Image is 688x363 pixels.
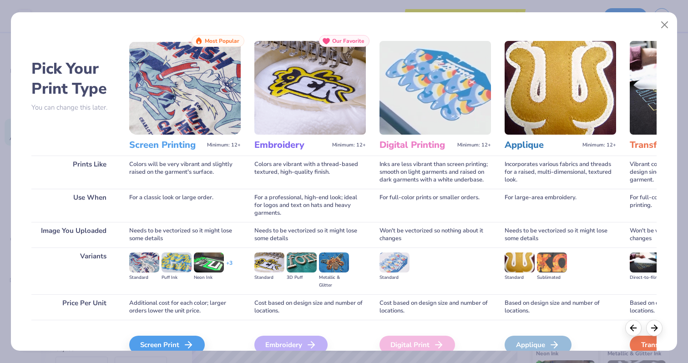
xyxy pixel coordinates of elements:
[194,274,224,282] div: Neon Ink
[254,139,329,151] h3: Embroidery
[254,189,366,222] div: For a professional, high-end look; ideal for logos and text on hats and heavy garments.
[254,294,366,320] div: Cost based on design size and number of locations.
[505,189,616,222] div: For large-area embroidery.
[505,139,579,151] h3: Applique
[194,252,224,272] img: Neon Ink
[254,156,366,189] div: Colors are vibrant with a thread-based textured, high-quality finish.
[505,156,616,189] div: Incorporates various fabrics and threads for a raised, multi-dimensional, textured look.
[379,156,491,189] div: Inks are less vibrant than screen printing; smooth on light garments and raised on dark garments ...
[505,274,535,282] div: Standard
[505,336,572,354] div: Applique
[129,139,203,151] h3: Screen Printing
[379,336,455,354] div: Digital Print
[254,274,284,282] div: Standard
[129,156,241,189] div: Colors will be very vibrant and slightly raised on the garment's surface.
[537,274,567,282] div: Sublimated
[379,222,491,247] div: Won't be vectorized so nothing about it changes
[656,16,673,34] button: Close
[379,294,491,320] div: Cost based on design size and number of locations.
[287,252,317,272] img: 3D Puff
[129,252,159,272] img: Standard
[129,189,241,222] div: For a classic look or large order.
[31,247,116,294] div: Variants
[379,41,491,135] img: Digital Printing
[31,104,116,111] p: You can change this later.
[505,294,616,320] div: Based on design size and number of locations.
[31,222,116,247] div: Image You Uploaded
[254,41,366,135] img: Embroidery
[129,336,205,354] div: Screen Print
[630,252,660,272] img: Direct-to-film
[205,38,239,44] span: Most Popular
[505,252,535,272] img: Standard
[254,336,328,354] div: Embroidery
[505,222,616,247] div: Needs to be vectorized so it might lose some details
[332,142,366,148] span: Minimum: 12+
[129,274,159,282] div: Standard
[226,259,233,275] div: + 3
[379,139,454,151] h3: Digital Printing
[207,142,241,148] span: Minimum: 12+
[162,274,192,282] div: Puff Ink
[319,252,349,272] img: Metallic & Glitter
[31,189,116,222] div: Use When
[630,274,660,282] div: Direct-to-film
[254,222,366,247] div: Needs to be vectorized so it might lose some details
[254,252,284,272] img: Standard
[31,59,116,99] h2: Pick Your Print Type
[319,274,349,289] div: Metallic & Glitter
[505,41,616,135] img: Applique
[379,274,410,282] div: Standard
[582,142,616,148] span: Minimum: 12+
[287,274,317,282] div: 3D Puff
[379,252,410,272] img: Standard
[332,38,364,44] span: Our Favorite
[129,222,241,247] div: Needs to be vectorized so it might lose some details
[31,294,116,320] div: Price Per Unit
[537,252,567,272] img: Sublimated
[129,41,241,135] img: Screen Printing
[162,252,192,272] img: Puff Ink
[129,294,241,320] div: Additional cost for each color; larger orders lower the unit price.
[31,156,116,189] div: Prints Like
[457,142,491,148] span: Minimum: 12+
[379,189,491,222] div: For full-color prints or smaller orders.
